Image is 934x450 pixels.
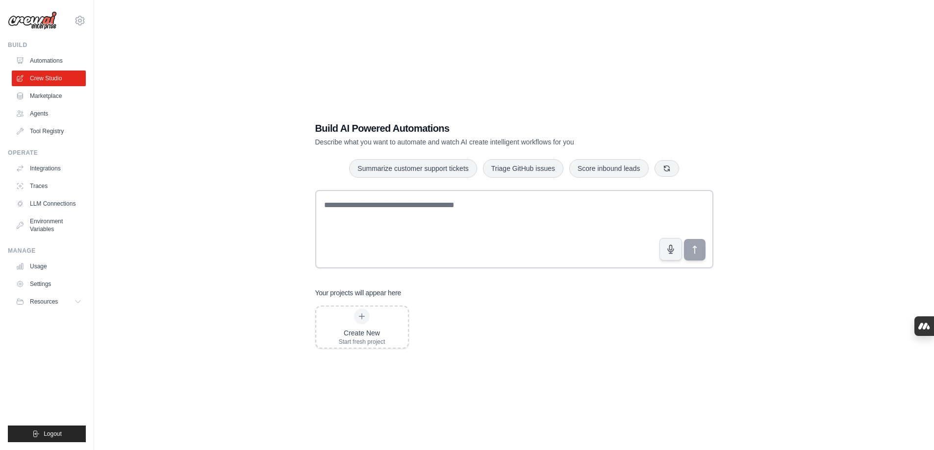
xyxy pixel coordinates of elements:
h1: Build AI Powered Automations [315,121,645,135]
a: Agents [12,106,86,121]
button: Get new suggestions [655,160,679,177]
span: Logout [44,430,62,438]
p: Describe what you want to automate and watch AI create intelligent workflows for you [315,137,645,147]
a: LLM Connections [12,196,86,212]
div: Create New [339,328,385,338]
img: Logo [8,11,57,30]
h3: Your projects will appear here [315,288,402,298]
a: Environment Variables [12,213,86,237]
button: Summarize customer support tickets [349,159,477,178]
a: Traces [12,178,86,194]
div: Start fresh project [339,338,385,346]
a: Integrations [12,161,86,176]
button: Score inbound leads [569,159,649,178]
div: Build [8,41,86,49]
span: Resources [30,298,58,306]
div: Manage [8,247,86,255]
a: Tool Registry [12,123,86,139]
a: Usage [12,259,86,274]
button: Logout [8,426,86,442]
button: Click to speak your automation idea [659,238,682,261]
a: Marketplace [12,88,86,104]
a: Settings [12,276,86,292]
button: Resources [12,294,86,309]
a: Automations [12,53,86,69]
div: Operate [8,149,86,157]
button: Triage GitHub issues [483,159,563,178]
a: Crew Studio [12,71,86,86]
